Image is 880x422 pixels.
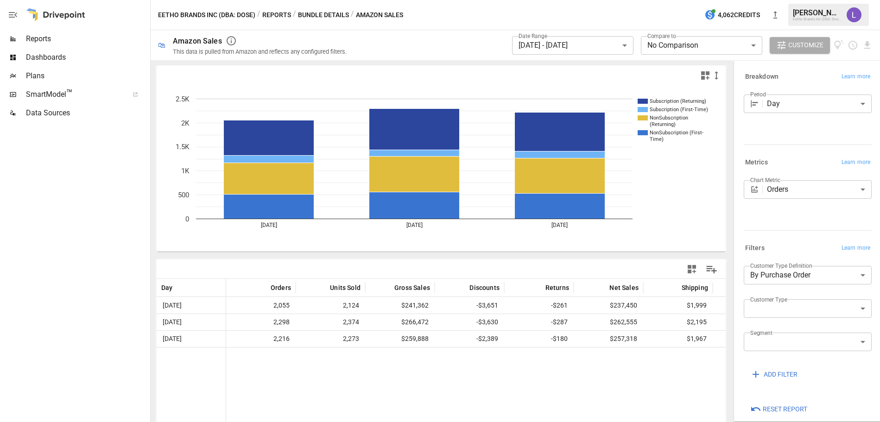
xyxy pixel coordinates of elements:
text: Subscription (Returning) [650,98,706,104]
label: Date Range [519,32,547,40]
img: Lindsay North [847,7,861,22]
span: [DATE] [161,314,183,330]
div: Amazon Sales [173,37,222,45]
div: / [293,9,296,21]
span: 2,216 [231,331,291,347]
button: Eetho Brands Inc (DBA: Dose) [158,9,255,21]
label: Segment [750,329,772,337]
span: -$2,389 [439,331,500,347]
h6: Breakdown [745,72,779,82]
div: This data is pulled from Amazon and reflects any configured filters. [173,48,347,55]
span: Dashboards [26,52,148,63]
span: $262,555 [578,314,639,330]
label: Period [750,90,766,98]
span: 2,374 [300,314,361,330]
span: 4,062 Credits [718,9,760,21]
span: $18 [717,314,778,330]
label: Chart Metric [750,176,780,184]
span: Gross Sales [394,283,430,292]
label: Customer Type [750,296,787,303]
span: $1,999 [648,297,708,314]
text: 2K [181,119,190,127]
text: Subscription (First-Time) [650,107,708,113]
span: Reports [26,33,148,44]
span: ™ [66,88,73,99]
span: 2,273 [300,331,361,347]
span: Net Sales [609,283,639,292]
text: 2.5K [176,95,190,103]
text: NonSubscription [650,115,688,121]
label: Compare to [647,32,676,40]
span: Learn more [842,244,870,253]
span: [DATE] [161,331,183,347]
button: Schedule report [848,40,858,50]
button: ADD FILTER [744,366,804,383]
button: Download report [862,40,873,50]
span: $2,195 [648,314,708,330]
span: Customize [788,39,823,51]
span: $237,450 [578,297,639,314]
span: Reset Report [763,403,807,415]
span: [DATE] [161,297,183,314]
span: ADD FILTER [764,369,798,380]
h6: Metrics [745,157,768,168]
span: $259,888 [370,331,430,347]
div: [DATE] - [DATE] [512,36,633,55]
span: 2,298 [231,314,291,330]
span: Discounts [469,283,500,292]
text: 1K [181,167,190,175]
span: 2,055 [231,297,291,314]
span: Plans [26,70,148,82]
text: 500 [178,191,189,199]
span: Learn more [842,158,870,167]
div: Day [767,94,872,113]
div: / [351,9,354,21]
span: -$287 [509,314,569,330]
span: -$180 [509,331,569,347]
span: $241,362 [370,297,430,314]
span: Units Sold [330,283,361,292]
span: $257,318 [578,331,639,347]
span: Data Sources [26,107,148,119]
div: Eetho Brands Inc (DBA: Dose) [793,17,841,21]
span: $1,967 [648,331,708,347]
span: SmartModel [26,89,122,100]
span: Returns [545,283,569,292]
span: -$261 [509,297,569,314]
span: $953 [717,331,778,347]
h6: Filters [745,243,765,253]
span: -$3,630 [439,314,500,330]
div: / [257,9,260,21]
span: Orders [271,283,291,292]
text: [DATE] [551,222,568,228]
div: [PERSON_NAME] [793,8,841,17]
text: 0 [185,215,189,223]
svg: A chart. [157,85,716,252]
text: [DATE] [406,222,423,228]
div: By Purchase Order [744,266,872,284]
span: Shipping [682,283,708,292]
button: Manage Columns [701,259,722,280]
button: View documentation [834,37,844,54]
div: No Comparison [641,36,762,55]
span: 2,124 [300,297,361,314]
span: $6 [717,297,778,314]
text: NonSubscription (First- [650,130,703,136]
button: Bundle Details [298,9,349,21]
button: Lindsay North [841,2,867,28]
button: New version available, click to update! [766,6,785,24]
span: $266,472 [370,314,430,330]
text: 1.5K [176,143,190,151]
text: [DATE] [261,222,277,228]
span: Learn more [842,72,870,82]
div: Orders [767,180,872,199]
label: Customer Type Definition [750,262,812,270]
span: Day [161,283,173,292]
button: Reports [262,9,291,21]
text: Time) [650,136,664,142]
button: Reset Report [744,401,814,418]
div: 🛍 [158,41,165,50]
button: Customize [770,37,830,54]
